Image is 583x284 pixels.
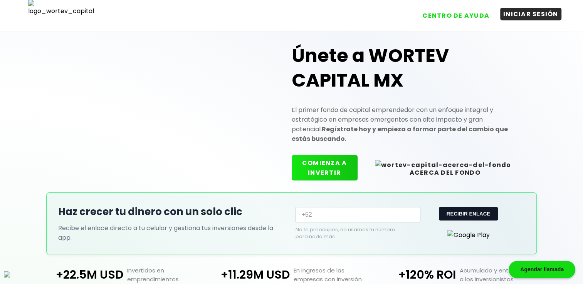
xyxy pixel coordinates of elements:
[295,226,408,240] p: No te preocupes, no usamos tu número para nada más.
[439,207,498,221] button: RECIBIR ENLACE
[419,9,492,22] button: CENTRO DE AYUDA
[4,271,10,277] img: logos_whatsapp-icon.svg
[292,105,525,144] p: El primer fondo de capital emprendedor con un enfoque integral y estratégico en empresas emergent...
[509,261,575,278] div: Agendar llamada
[492,3,561,22] a: INICIAR SESIÓN
[58,204,287,219] h2: Haz crecer tu dinero con un solo clic
[375,160,511,170] img: wortev-capital-acerca-del-fondo
[292,43,525,93] h1: Únete a WORTEV CAPITAL MX
[289,266,375,284] p: En ingresos de las empresas con inversión
[292,125,508,143] strong: Regístrate hoy y empieza a formar parte del cambio que estás buscando
[292,168,365,177] a: COMIENZA A INVERTIR
[500,8,561,20] button: INICIAR SESIÓN
[208,266,290,284] p: +11.29M USD
[447,230,489,240] img: Google Play
[58,223,287,242] p: Recibe el enlace directo a tu celular y gestiona tus inversiones desde la app.
[123,266,208,284] p: Invertidos en emprendimientos
[456,266,541,284] p: Acumulado y entregado a los inversionistas
[412,3,492,22] a: CENTRO DE AYUDA
[42,266,124,284] p: +22.5M USD
[375,266,456,284] p: +120% ROI
[292,155,358,180] button: COMIENZA A INVERTIR
[365,155,525,180] button: ACERCA DEL FONDO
